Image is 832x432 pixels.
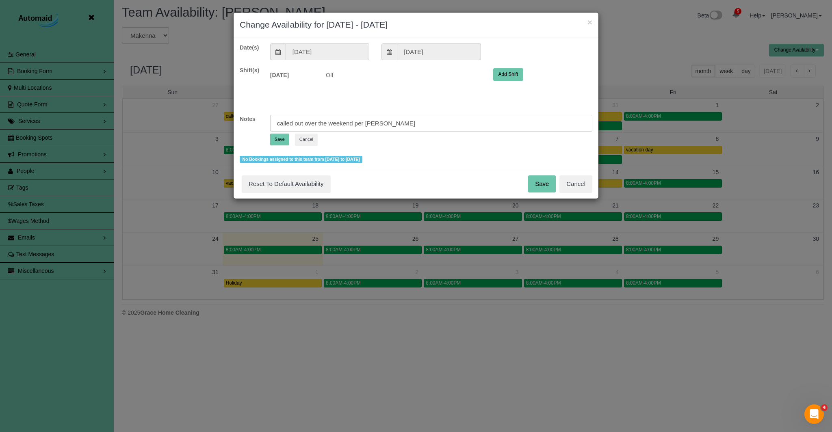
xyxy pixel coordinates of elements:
input: From [286,43,369,60]
h3: Change Availability for [DATE] - [DATE] [240,19,592,31]
button: Cancel [559,175,592,192]
button: Cancel [295,134,318,145]
button: × [587,18,592,26]
iframe: Intercom live chat [804,404,824,424]
label: [DATE] [264,68,320,79]
button: Save [270,134,289,145]
span: No Bookings assigned to this team from [DATE] to [DATE] [240,156,362,163]
label: Shift(s) [234,66,264,74]
span: Off [320,68,487,79]
label: Notes [234,115,264,123]
button: Add Shift [493,68,524,81]
input: Enter a note [270,115,592,132]
sui-modal: Change Availability for 08/25/2025 - 08/25/2025 [234,13,598,199]
button: Reset To Default Availability [242,175,331,192]
input: To [397,43,481,60]
label: Date(s) [234,43,264,52]
button: Save [528,175,556,192]
span: 4 [821,404,828,411]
